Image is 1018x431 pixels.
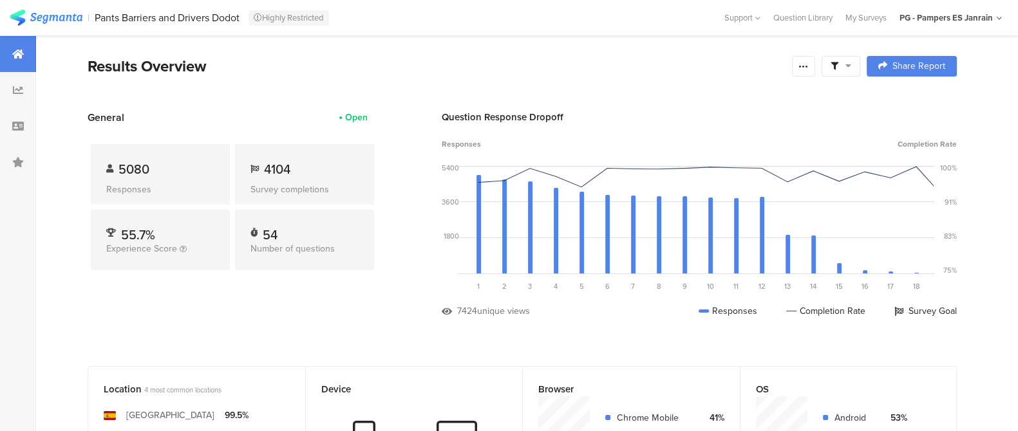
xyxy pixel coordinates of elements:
[88,110,124,125] span: General
[631,281,635,291] span: 7
[894,304,957,318] div: Survey Goal
[885,411,907,425] div: 53%
[528,281,532,291] span: 3
[118,160,149,179] span: 5080
[699,304,757,318] div: Responses
[862,281,869,291] span: 16
[88,10,90,25] div: |
[144,385,222,395] span: 4 most common locations
[442,110,957,124] div: Question Response Dropoff
[836,281,843,291] span: 15
[810,281,816,291] span: 14
[839,12,893,24] a: My Surveys
[657,281,661,291] span: 8
[250,242,335,255] span: Number of questions
[786,304,865,318] div: Completion Rate
[321,382,486,396] div: Device
[702,411,724,425] div: 41%
[944,231,957,241] div: 83%
[442,163,459,173] div: 5400
[898,138,957,150] span: Completion Rate
[733,281,739,291] span: 11
[892,62,945,71] span: Share Report
[88,55,786,78] div: Results Overview
[250,183,359,196] div: Survey completions
[225,408,249,422] div: 99.5%
[605,281,610,291] span: 6
[106,242,177,255] span: Experience Score
[442,197,459,207] div: 3600
[683,281,687,291] span: 9
[106,183,214,196] div: Responses
[264,160,290,179] span: 4104
[756,382,920,396] div: OS
[538,382,703,396] div: Browser
[759,281,766,291] span: 12
[121,225,155,244] span: 55.7%
[724,8,760,28] div: Support
[442,138,481,150] span: Responses
[943,265,957,275] div: 75%
[784,281,791,291] span: 13
[457,304,477,318] div: 7424
[249,10,329,26] div: Highly Restricted
[617,411,692,425] div: Chrome Mobile
[10,10,82,26] img: segmanta logo
[834,411,874,425] div: Android
[707,281,714,291] span: 10
[580,281,584,291] span: 5
[345,111,368,124] div: Open
[900,12,993,24] div: PG - Pampers ES Janrain
[126,408,214,422] div: [GEOGRAPHIC_DATA]
[945,197,957,207] div: 91%
[554,281,558,291] span: 4
[477,281,480,291] span: 1
[477,304,530,318] div: unique views
[913,281,919,291] span: 18
[104,382,269,396] div: Location
[95,12,240,24] div: Pants Barriers and Drivers Dodot
[940,163,957,173] div: 100%
[767,12,839,24] a: Question Library
[502,281,507,291] span: 2
[444,231,459,241] div: 1800
[263,225,278,238] div: 54
[887,281,894,291] span: 17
